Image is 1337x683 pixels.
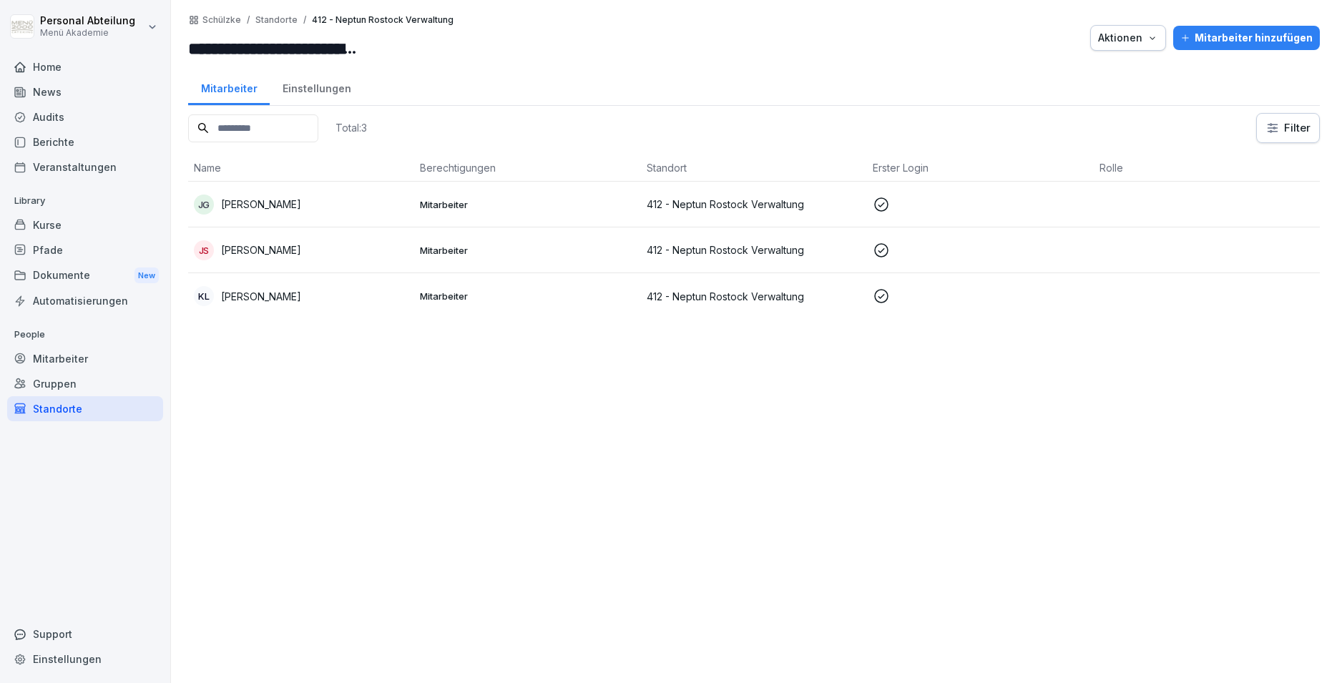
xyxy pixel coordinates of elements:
div: JS [194,240,214,260]
p: Personal Abteilung [40,15,135,27]
button: Aktionen [1090,25,1166,51]
a: Gruppen [7,371,163,396]
button: Mitarbeiter hinzufügen [1173,26,1320,50]
th: Standort [641,154,867,182]
p: 412 - Neptun Rostock Verwaltung [647,242,861,257]
p: 412 - Neptun Rostock Verwaltung [647,197,861,212]
a: Berichte [7,129,163,154]
p: 412 - Neptun Rostock Verwaltung [312,15,454,25]
a: Schülzke [202,15,241,25]
a: Einstellungen [7,647,163,672]
p: Mitarbeiter [420,244,635,257]
a: Mitarbeiter [188,69,270,105]
a: Pfade [7,237,163,262]
p: [PERSON_NAME] [221,289,301,304]
p: Total: 3 [336,121,367,134]
p: [PERSON_NAME] [221,197,301,212]
th: Rolle [1094,154,1320,182]
th: Erster Login [867,154,1093,182]
div: Filter [1265,121,1311,135]
a: Veranstaltungen [7,154,163,180]
p: / [303,15,306,25]
button: Filter [1257,114,1319,142]
p: / [247,15,250,25]
p: Standorte [255,15,298,25]
p: Mitarbeiter [420,290,635,303]
a: Standorte [7,396,163,421]
th: Berechtigungen [414,154,640,182]
a: Mitarbeiter [7,346,163,371]
div: KL [194,286,214,306]
div: JG [194,195,214,215]
p: [PERSON_NAME] [221,242,301,257]
a: Einstellungen [270,69,363,105]
div: Aktionen [1098,30,1158,46]
a: Kurse [7,212,163,237]
p: Menü Akademie [40,28,135,38]
p: 412 - Neptun Rostock Verwaltung [647,289,861,304]
a: DokumenteNew [7,262,163,289]
th: Name [188,154,414,182]
a: Audits [7,104,163,129]
div: Support [7,621,163,647]
div: New [134,267,159,284]
a: News [7,79,163,104]
a: Home [7,54,163,79]
p: People [7,323,163,346]
a: Automatisierungen [7,288,163,313]
p: Library [7,190,163,212]
p: Mitarbeiter [420,198,635,211]
div: Mitarbeiter hinzufügen [1180,30,1313,46]
div: Dokumente [7,262,163,289]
